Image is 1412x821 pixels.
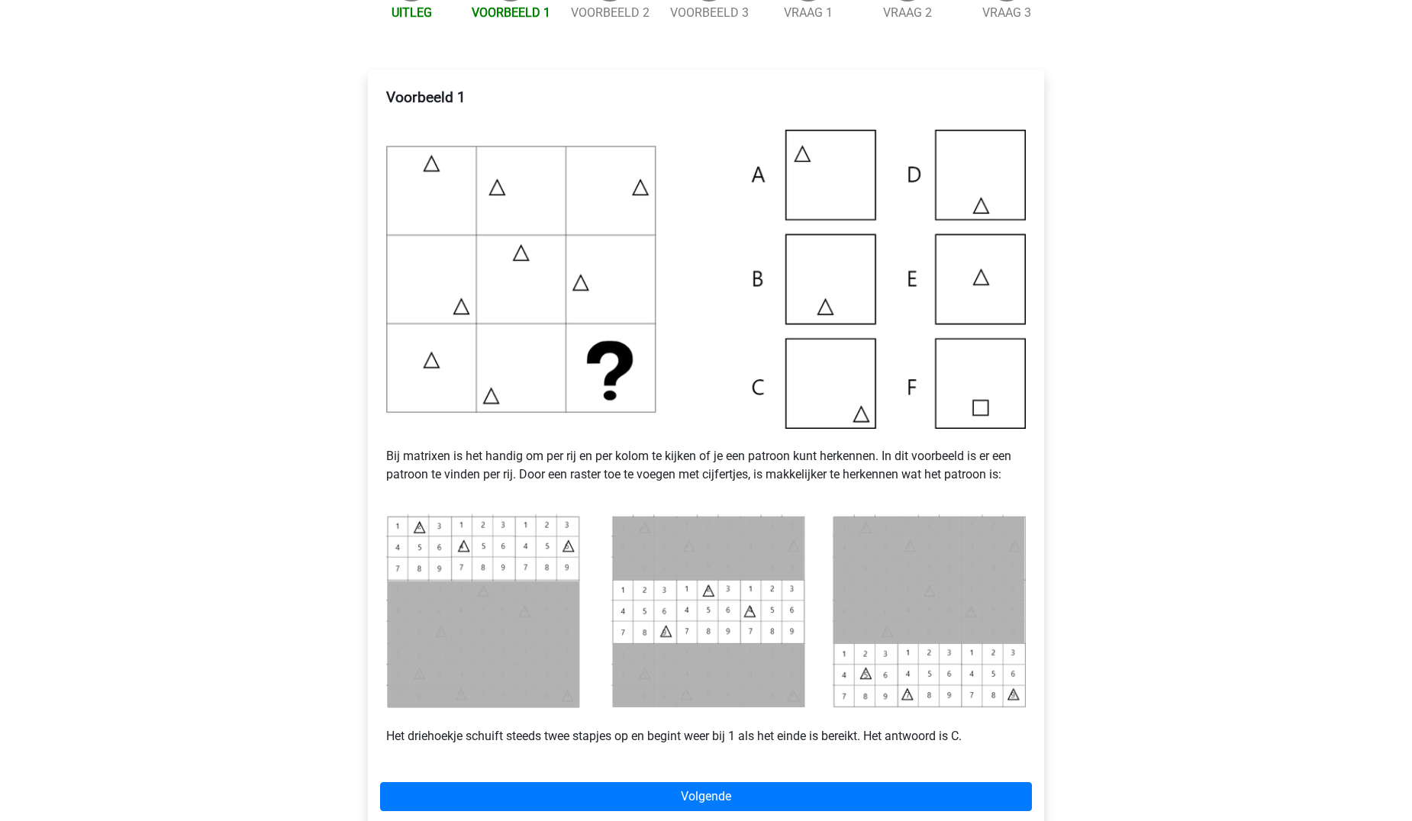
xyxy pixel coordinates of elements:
a: Vraag 3 [982,5,1031,20]
a: Uitleg [392,5,432,20]
a: Voorbeeld 1 [472,5,550,20]
p: Bij matrixen is het handig om per rij en per kolom te kijken of je een patroon kunt herkennen. In... [386,429,1026,502]
a: Voorbeeld 3 [670,5,749,20]
p: Het driehoekje schuift steeds twee stapjes op en begint weer bij 1 als het einde is bereikt. Het ... [386,709,1026,745]
img: Voorbeeld2.png [386,130,1026,429]
b: Voorbeeld 1 [386,89,466,106]
a: Vraag 1 [784,5,833,20]
a: Vraag 2 [883,5,932,20]
img: Voorbeeld2_1.png [386,514,1026,709]
a: Volgende [380,782,1032,811]
a: Voorbeeld 2 [571,5,650,20]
